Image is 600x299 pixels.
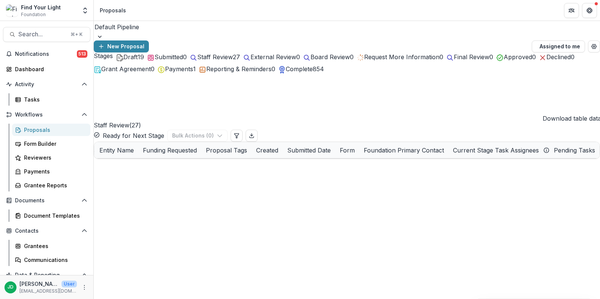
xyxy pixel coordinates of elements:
[335,142,359,158] div: Form
[250,53,296,61] span: External Review
[504,53,532,61] span: Approved
[252,146,283,155] div: Created
[454,53,489,61] span: Final Review
[24,96,84,103] div: Tasks
[24,126,84,134] div: Proposals
[15,228,78,234] span: Contacts
[80,3,90,18] button: Open entity switcher
[252,142,283,158] div: Created
[549,146,600,155] div: Pending Tasks
[3,48,90,60] button: Notifications513
[3,78,90,90] button: Open Activity
[15,112,78,118] span: Workflows
[24,256,84,264] div: Communications
[296,53,300,61] span: 0
[12,93,90,106] a: Tasks
[582,3,597,18] button: Get Help
[335,146,359,155] div: Form
[94,64,154,73] button: Grant Agreement0
[448,142,549,158] div: Current Stage Task Assignees
[310,53,350,61] span: Board Review
[80,283,89,292] button: More
[3,194,90,206] button: Open Documents
[147,52,187,61] button: Submitted0
[350,53,354,61] span: 0
[359,146,448,155] div: Foundation Primary Contact
[100,6,126,14] div: Proposals
[193,65,196,73] span: 1
[19,288,77,295] p: [EMAIL_ADDRESS][DOMAIN_NAME]
[97,5,129,16] nav: breadcrumb
[201,142,252,158] div: Proposal Tags
[539,52,574,61] button: Declined0
[206,65,271,73] span: Reporting & Reminders
[12,254,90,266] a: Communications
[12,165,90,178] a: Payments
[571,53,574,61] span: 0
[12,209,90,222] a: Document Templates
[12,179,90,191] a: Grantee Reports
[3,63,90,75] a: Dashboard
[19,280,58,288] p: [PERSON_NAME]
[199,64,275,73] button: Reporting & Reminders0
[190,52,240,61] button: Staff Review27
[94,52,113,60] span: Stages
[233,53,240,61] span: 27
[15,51,77,57] span: Notifications
[546,53,571,61] span: Declined
[24,242,84,250] div: Grantees
[278,64,324,73] button: Complete854
[446,52,493,61] button: Final Review0
[359,142,448,158] div: Foundation Primary Contact
[95,142,138,158] div: Entity Name
[532,53,536,61] span: 0
[364,53,439,61] span: Request More Information
[283,146,335,155] div: Submitted Date
[154,53,183,61] span: Submitted
[6,4,18,16] img: Find Your Light
[61,281,77,287] p: User
[101,65,151,73] span: Grant Agreement
[24,154,84,161] div: Reviewers
[7,285,13,290] div: Jeffrey Dollinger
[167,130,228,142] button: Bulk Actions (0)
[138,142,201,158] div: Funding Requested
[24,212,84,220] div: Document Templates
[3,269,90,281] button: Open Data & Reporting
[12,124,90,136] a: Proposals
[357,52,443,61] button: Request More Information0
[95,146,138,155] div: Entity Name
[231,130,243,142] button: Edit table settings
[15,272,78,278] span: Data & Reporting
[15,197,78,204] span: Documents
[116,52,144,61] button: Draft19
[12,151,90,164] a: Reviewers
[69,30,84,39] div: ⌘ + K
[313,65,324,73] span: 854
[138,146,201,155] div: Funding Requested
[12,240,90,252] a: Grantees
[165,65,193,73] span: Payments
[3,27,90,42] button: Search...
[94,40,149,52] button: New Proposal
[283,142,335,158] div: Submitted Date
[3,225,90,237] button: Open Contacts
[157,64,196,73] button: Payments1
[588,40,600,52] button: Open table manager
[15,65,84,73] div: Dashboard
[24,181,84,189] div: Grantee Reports
[286,65,313,73] span: Complete
[77,50,87,58] span: 513
[201,146,252,155] div: Proposal Tags
[12,138,90,150] a: Form Builder
[24,167,84,175] div: Payments
[138,53,144,61] span: 19
[197,53,233,61] span: Staff Review
[18,31,66,38] span: Search...
[151,65,154,73] span: 0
